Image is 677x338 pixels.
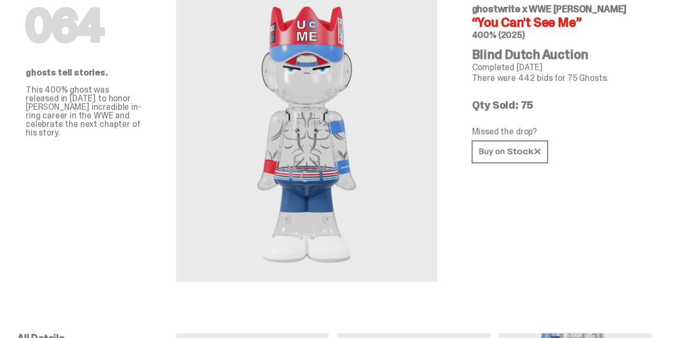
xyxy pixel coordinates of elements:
p: Completed [DATE] [471,63,643,72]
p: Qty Sold: 75 [471,100,643,110]
h4: Blind Dutch Auction [471,48,643,61]
p: There were 442 bids for 75 Ghosts. [471,74,643,82]
span: ghostwrite x WWE [PERSON_NAME] [471,3,627,16]
p: This 400% ghost was released in [DATE] to honor [PERSON_NAME] incredible in-ring career in the WW... [26,86,142,137]
h4: “You Can't See Me” [471,16,643,29]
p: ghosts tell stories. [26,69,142,77]
p: Missed the drop? [471,127,643,136]
h1: 064 [26,4,142,47]
span: 400% (2025) [471,29,524,41]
